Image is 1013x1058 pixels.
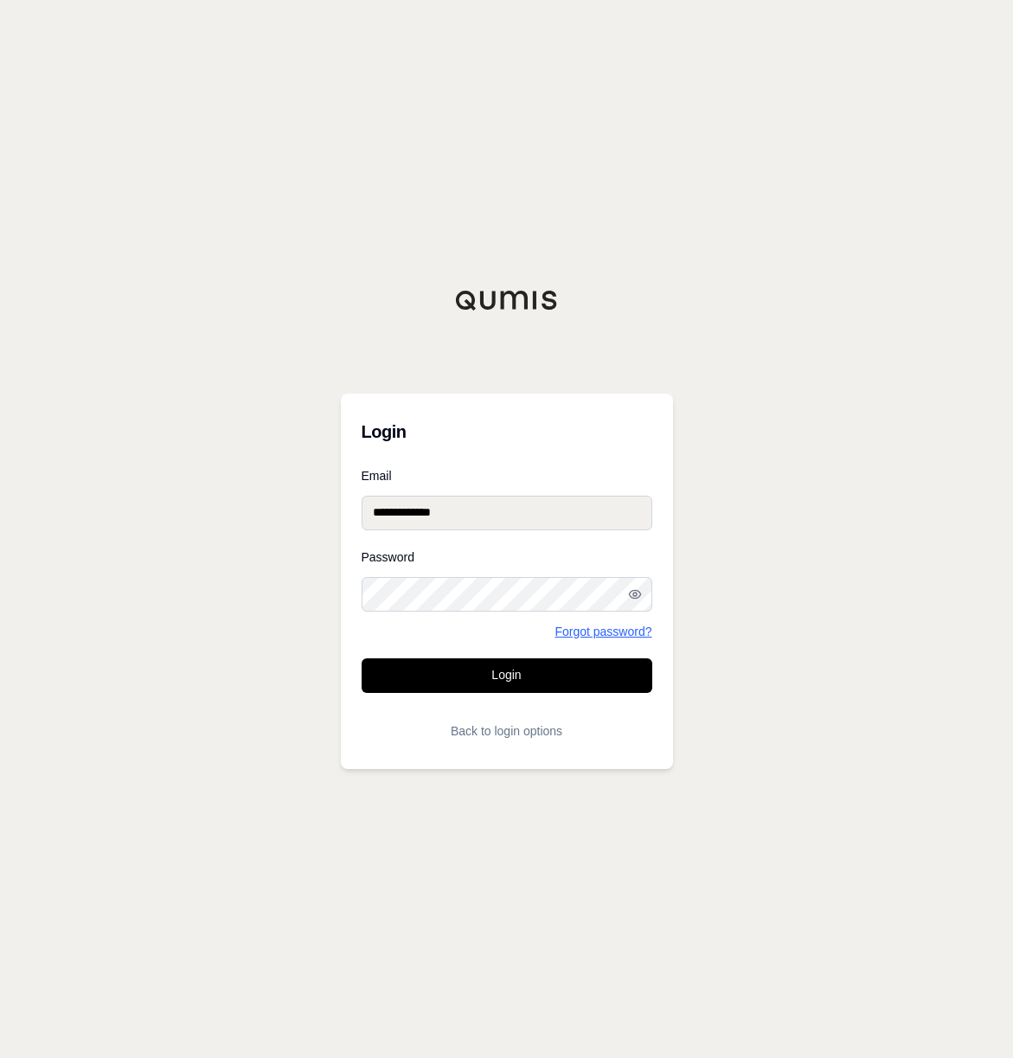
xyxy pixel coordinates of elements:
h3: Login [362,414,652,449]
img: Qumis [455,290,559,311]
label: Password [362,551,652,563]
button: Login [362,658,652,693]
button: Back to login options [362,714,652,748]
a: Forgot password? [555,625,651,638]
label: Email [362,470,652,482]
